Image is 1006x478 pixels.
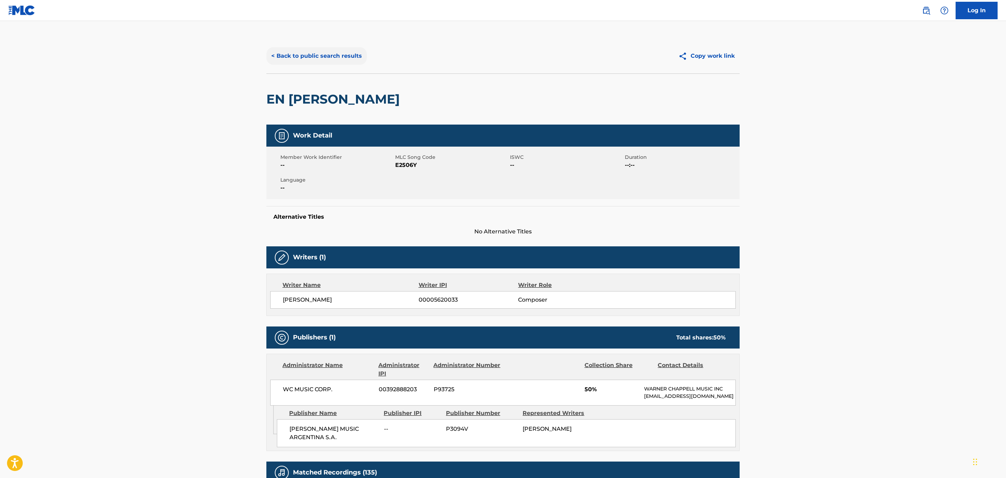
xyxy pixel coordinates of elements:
span: [PERSON_NAME] [283,296,419,304]
iframe: Chat Widget [971,444,1006,478]
a: Public Search [919,3,933,17]
h5: Writers (1) [293,253,326,261]
span: --:-- [625,161,738,169]
span: Composer [518,296,609,304]
img: Copy work link [678,52,691,61]
h2: EN [PERSON_NAME] [266,91,403,107]
div: Drag [973,451,977,472]
img: Writers [278,253,286,262]
span: P93725 [434,385,502,394]
div: Contact Details [658,361,726,378]
span: [PERSON_NAME] [523,426,572,432]
div: Administrator IPI [378,361,428,378]
span: Language [280,176,393,184]
span: 00392888203 [379,385,428,394]
div: Publisher Number [446,409,517,417]
span: WC MUSIC CORP. [283,385,373,394]
span: 00005620033 [419,296,518,304]
div: Publisher Name [289,409,378,417]
span: -- [280,184,393,192]
span: ISWC [510,154,623,161]
img: Publishers [278,333,286,342]
div: Collection Share [585,361,652,378]
div: Administrator Name [282,361,373,378]
div: Writer Name [282,281,419,289]
span: No Alternative Titles [266,227,740,236]
div: Help [937,3,951,17]
h5: Matched Recordings (135) [293,469,377,477]
span: MLC Song Code [395,154,508,161]
span: E2506Y [395,161,508,169]
div: Total shares: [676,333,726,342]
span: Duration [625,154,738,161]
h5: Publishers (1) [293,333,336,342]
div: Administrator Number [433,361,501,378]
div: Publisher IPI [384,409,441,417]
p: WARNER CHAPPELL MUSIC INC [644,385,735,393]
span: P3094V [446,425,517,433]
span: 50% [585,385,639,394]
div: Represented Writers [523,409,594,417]
span: -- [384,425,441,433]
p: [EMAIL_ADDRESS][DOMAIN_NAME] [644,393,735,400]
img: help [940,6,949,15]
span: -- [510,161,623,169]
span: 50 % [713,334,726,341]
span: [PERSON_NAME] MUSIC ARGENTINA S.A. [289,425,379,442]
img: MLC Logo [8,5,35,15]
img: Work Detail [278,132,286,140]
img: search [922,6,930,15]
button: Copy work link [673,47,740,65]
img: Matched Recordings [278,469,286,477]
h5: Alternative Titles [273,213,733,220]
span: -- [280,161,393,169]
button: < Back to public search results [266,47,367,65]
a: Log In [956,2,998,19]
div: Writer IPI [419,281,518,289]
div: Writer Role [518,281,609,289]
h5: Work Detail [293,132,332,140]
span: Member Work Identifier [280,154,393,161]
